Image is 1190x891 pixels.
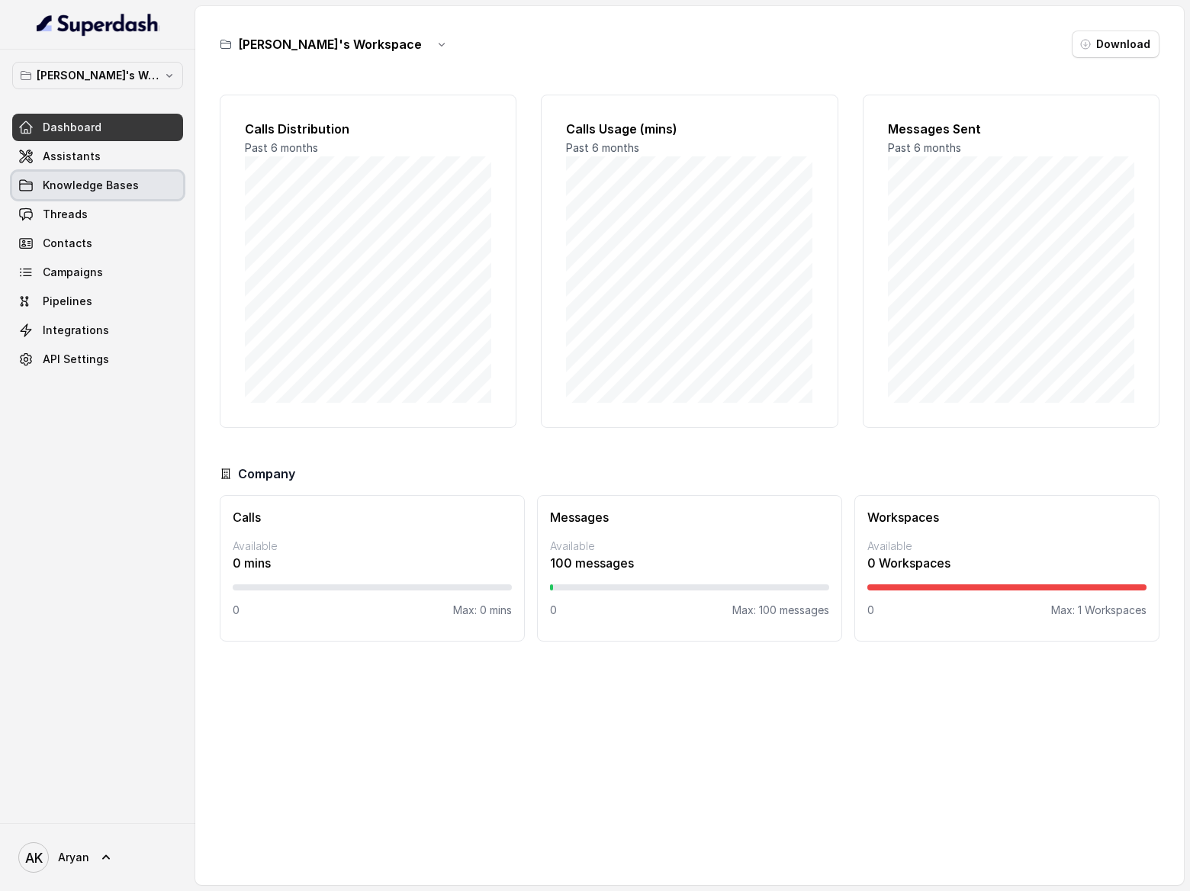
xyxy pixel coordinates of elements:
[12,259,183,286] a: Campaigns
[245,120,491,138] h2: Calls Distribution
[43,149,101,164] span: Assistants
[867,603,874,618] p: 0
[12,172,183,199] a: Knowledge Bases
[12,201,183,228] a: Threads
[1051,603,1147,618] p: Max: 1 Workspaces
[25,850,43,866] text: AK
[867,554,1147,572] p: 0 Workspaces
[233,508,512,526] h3: Calls
[43,178,139,193] span: Knowledge Bases
[12,62,183,89] button: [PERSON_NAME]'s Workspace
[233,554,512,572] p: 0 mins
[12,836,183,879] a: Aryan
[238,465,295,483] h3: Company
[453,603,512,618] p: Max: 0 mins
[245,141,318,154] span: Past 6 months
[550,554,829,572] p: 100 messages
[43,352,109,367] span: API Settings
[43,265,103,280] span: Campaigns
[12,346,183,373] a: API Settings
[867,539,1147,554] p: Available
[867,508,1147,526] h3: Workspaces
[58,850,89,865] span: Aryan
[888,141,961,154] span: Past 6 months
[1072,31,1159,58] button: Download
[233,539,512,554] p: Available
[12,114,183,141] a: Dashboard
[550,603,557,618] p: 0
[12,230,183,257] a: Contacts
[43,236,92,251] span: Contacts
[566,120,812,138] h2: Calls Usage (mins)
[43,120,101,135] span: Dashboard
[43,207,88,222] span: Threads
[37,66,159,85] p: [PERSON_NAME]'s Workspace
[888,120,1134,138] h2: Messages Sent
[550,539,829,554] p: Available
[233,603,240,618] p: 0
[43,323,109,338] span: Integrations
[732,603,829,618] p: Max: 100 messages
[238,35,422,53] h3: [PERSON_NAME]'s Workspace
[12,143,183,170] a: Assistants
[12,317,183,344] a: Integrations
[550,508,829,526] h3: Messages
[566,141,639,154] span: Past 6 months
[37,12,159,37] img: light.svg
[12,288,183,315] a: Pipelines
[43,294,92,309] span: Pipelines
